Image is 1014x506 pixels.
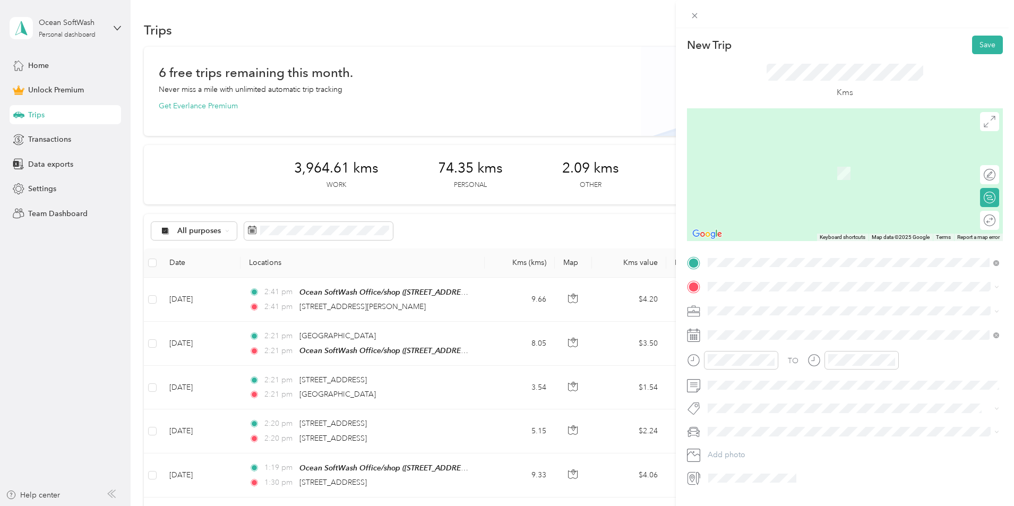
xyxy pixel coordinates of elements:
[820,234,865,241] button: Keyboard shortcuts
[957,234,1000,240] a: Report a map error
[972,36,1003,54] button: Save
[704,448,1003,462] button: Add photo
[788,355,798,366] div: TO
[687,38,732,53] p: New Trip
[837,86,853,99] p: Kms
[936,234,951,240] a: Terms (opens in new tab)
[955,447,1014,506] iframe: Everlance-gr Chat Button Frame
[872,234,930,240] span: Map data ©2025 Google
[690,227,725,241] a: Open this area in Google Maps (opens a new window)
[690,227,725,241] img: Google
